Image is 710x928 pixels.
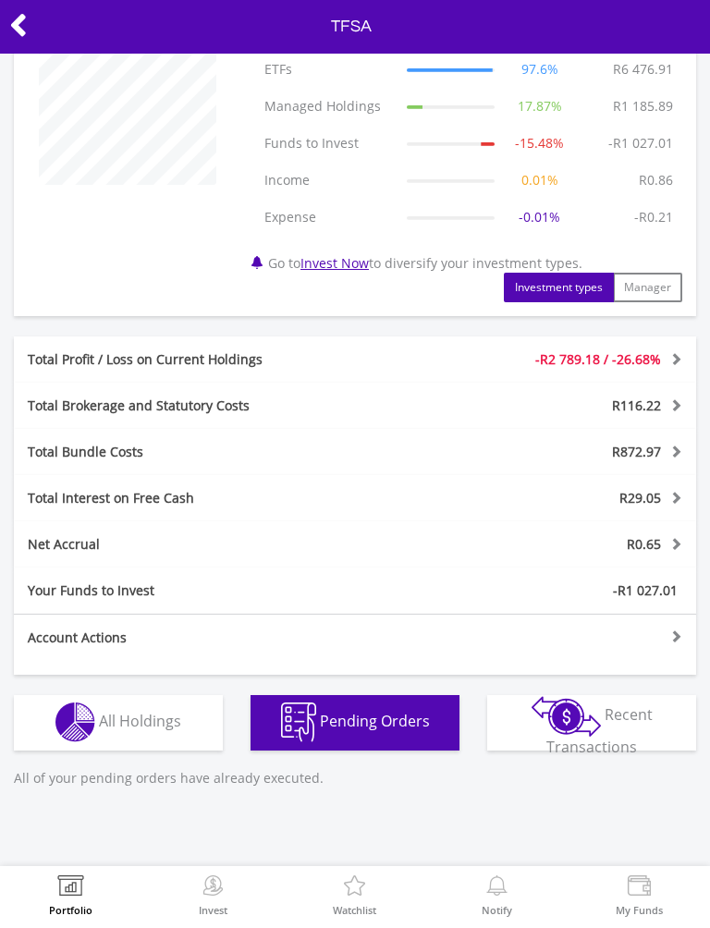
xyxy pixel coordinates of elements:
a: Invest Now [300,254,369,272]
td: 97.6% [504,51,575,88]
td: R6 476.91 [604,51,682,88]
span: R116.22 [612,397,661,414]
label: Watchlist [333,905,376,915]
span: All Holdings [99,711,181,731]
td: -15.48% [504,125,575,162]
button: Pending Orders [251,695,459,751]
a: Notify [482,875,512,915]
button: Manager [613,273,682,302]
img: Invest Now [199,875,227,901]
div: Total Profit / Loss on Current Holdings [14,350,412,369]
td: 17.87% [504,88,575,125]
img: Watchlist [340,875,369,901]
a: My Funds [616,875,663,915]
td: R0.86 [630,162,682,199]
div: Your Funds to Invest [14,581,355,600]
span: Pending Orders [320,711,430,731]
img: View Funds [625,875,654,901]
img: pending_instructions-wht.png [281,702,316,742]
a: Invest [199,875,227,915]
label: My Funds [616,905,663,915]
a: Portfolio [49,875,92,915]
td: Income [255,162,398,199]
td: -R1 027.01 [599,125,682,162]
td: -R0.21 [625,199,682,236]
a: Watchlist [333,875,376,915]
span: R29.05 [619,489,661,507]
td: ETFs [255,51,398,88]
div: Total Brokerage and Statutory Costs [14,397,412,415]
td: -0.01% [504,199,575,236]
p: All of your pending orders have already executed. [14,769,696,788]
span: -R1 027.01 [613,581,678,599]
div: Total Interest on Free Cash [14,489,412,507]
span: Recent Transactions [546,704,653,757]
td: Managed Holdings [255,88,398,125]
span: -R2 789.18 / -26.68% [535,350,661,368]
button: All Holdings [14,695,223,751]
img: holdings-wht.png [55,702,95,742]
img: View Portfolio [56,875,85,901]
label: Notify [482,905,512,915]
td: Expense [255,199,398,236]
img: transactions-zar-wht.png [532,696,601,737]
button: Recent Transactions [487,695,696,751]
td: 0.01% [504,162,575,199]
div: Total Bundle Costs [14,443,412,461]
div: Account Actions [14,629,355,647]
span: R0.65 [627,535,661,553]
label: Invest [199,905,227,915]
div: Net Accrual [14,535,412,554]
img: View Notifications [483,875,511,901]
label: Portfolio [49,905,92,915]
span: R872.97 [612,443,661,460]
button: Investment types [504,273,614,302]
td: Funds to Invest [255,125,398,162]
td: R1 185.89 [604,88,682,125]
